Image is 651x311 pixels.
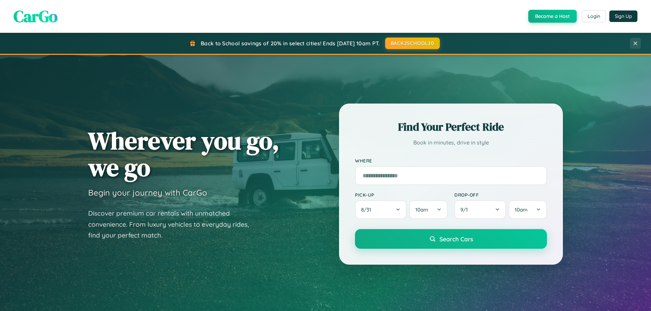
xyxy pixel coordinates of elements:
h1: Wherever you go, we go [88,127,279,181]
span: 8 / 31 [361,206,375,213]
p: Discover premium car rentals with unmatched convenience. From luxury vehicles to everyday rides, ... [88,208,258,241]
label: Pick-up [355,192,448,198]
button: 10am [409,200,448,219]
button: BACK2SCHOOL20 [385,38,440,49]
h3: Begin your journey with CarGo [88,187,207,198]
label: Where [355,158,547,163]
button: Sign Up [609,10,637,22]
span: Search Cars [439,235,473,243]
p: Book in minutes, drive in style [355,138,547,148]
button: Become a Host [528,10,577,23]
button: 9/1 [454,200,506,219]
button: 8/31 [355,200,407,219]
label: Drop-off [454,192,547,198]
button: Search Cars [355,229,547,249]
span: CarGo [14,5,58,27]
button: Login [582,10,606,22]
h2: Find Your Perfect Ride [355,119,547,134]
button: 10am [509,200,547,219]
span: 10am [415,206,428,213]
span: 9 / 1 [460,206,471,213]
span: Back to School savings of 20% in select cities! Ends [DATE] 10am PT. [201,40,380,47]
span: 10am [515,206,528,213]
